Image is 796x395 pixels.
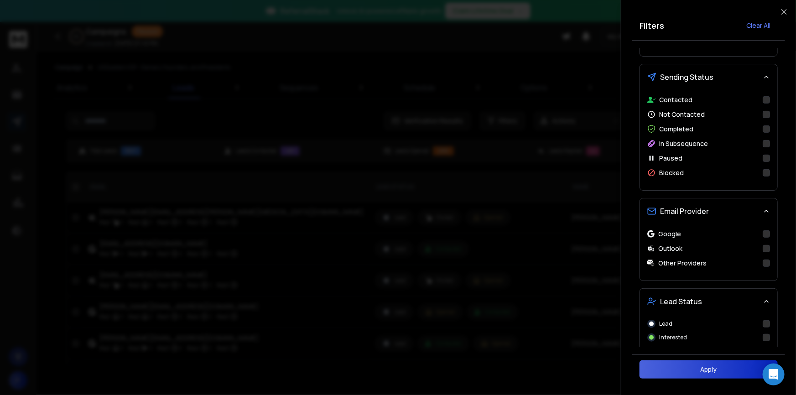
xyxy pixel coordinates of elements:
div: Email Provider [640,224,777,281]
h2: Filters [640,19,664,32]
p: Google [658,229,681,239]
p: Interested [659,334,687,341]
span: Sending Status [660,72,713,83]
button: Apply [640,360,778,379]
button: Sending Status [640,64,777,90]
p: Other Providers [658,259,707,268]
p: In Subsequence [659,139,708,148]
button: Lead Status [640,289,777,314]
p: Outlook [658,244,682,253]
p: Not Contacted [659,110,705,119]
span: Lead Status [660,296,702,307]
div: Open Intercom Messenger [763,364,785,385]
p: Lead [659,320,672,327]
button: Clear All [739,16,778,35]
button: Email Provider [640,198,777,224]
p: Completed [659,125,693,134]
div: Sending Status [640,90,777,190]
span: Email Provider [660,206,709,217]
p: Paused [659,154,682,163]
p: Blocked [659,168,684,177]
p: Contacted [659,95,692,104]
